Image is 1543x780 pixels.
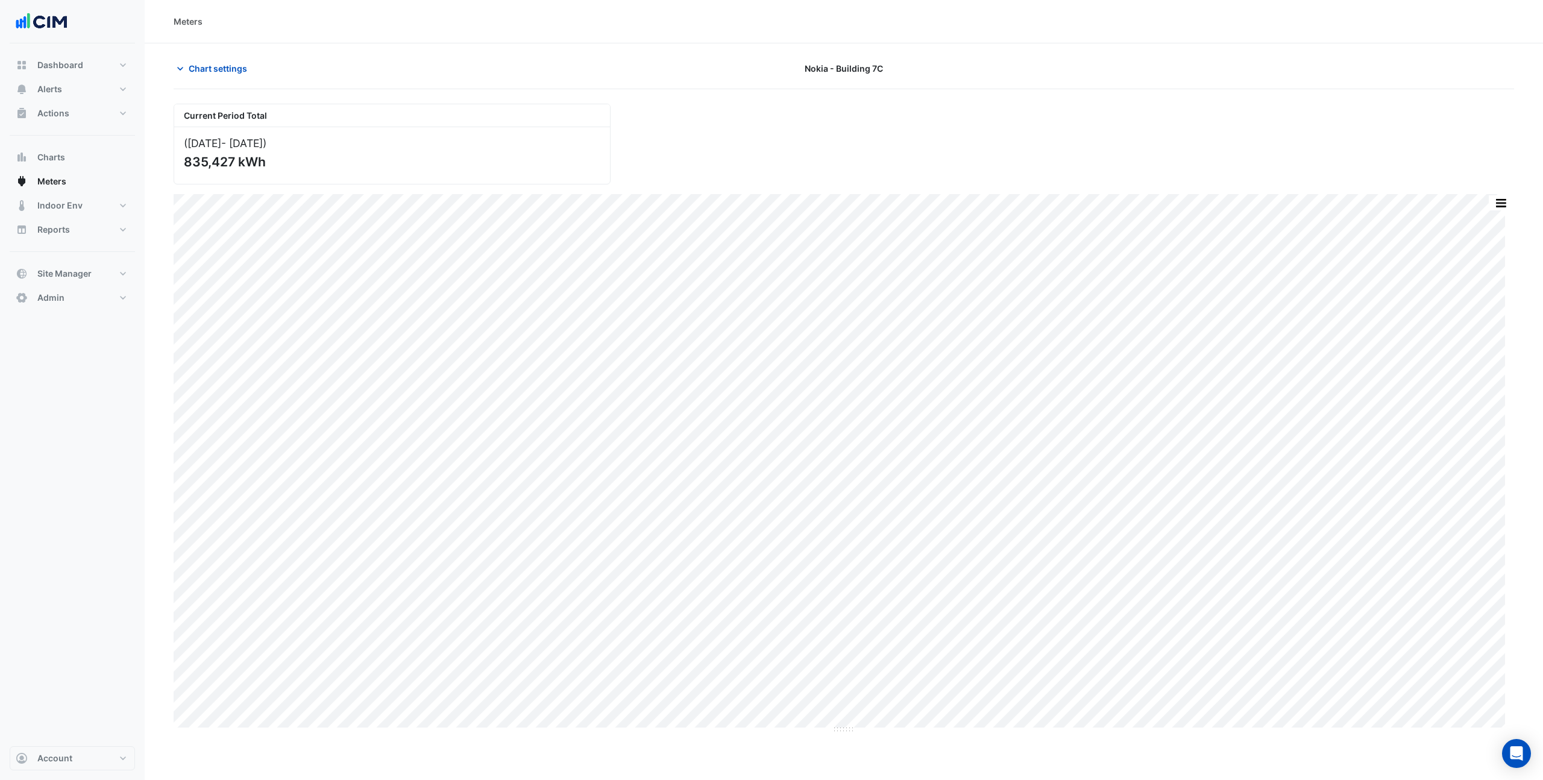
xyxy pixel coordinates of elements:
button: Chart settings [174,58,255,79]
span: Reports [37,224,70,236]
div: Meters [174,15,203,28]
span: Indoor Env [37,200,83,212]
button: Dashboard [10,53,135,77]
button: Site Manager [10,262,135,286]
span: Dashboard [37,59,83,71]
span: Site Manager [37,268,92,280]
app-icon: Actions [16,107,28,119]
div: ([DATE] ) [184,137,600,149]
span: Chart settings [189,62,247,75]
app-icon: Reports [16,224,28,236]
button: Admin [10,286,135,310]
img: Company Logo [14,10,69,34]
app-icon: Admin [16,292,28,304]
app-icon: Indoor Env [16,200,28,212]
button: Meters [10,169,135,193]
div: 835,427 kWh [184,154,598,169]
app-icon: Site Manager [16,268,28,280]
app-icon: Charts [16,151,28,163]
button: Reports [10,218,135,242]
span: Actions [37,107,69,119]
button: Actions [10,101,135,125]
div: Open Intercom Messenger [1502,739,1531,768]
button: Alerts [10,77,135,101]
span: - [DATE] [221,137,263,149]
span: Meters [37,175,66,187]
span: Account [37,752,72,764]
span: Alerts [37,83,62,95]
button: Indoor Env [10,193,135,218]
span: Charts [37,151,65,163]
app-icon: Alerts [16,83,28,95]
app-icon: Meters [16,175,28,187]
span: Nokia - Building 7C [805,62,883,75]
button: More Options [1489,195,1513,210]
button: Account [10,746,135,770]
span: Admin [37,292,64,304]
div: Current Period Total [174,104,610,127]
button: Charts [10,145,135,169]
app-icon: Dashboard [16,59,28,71]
